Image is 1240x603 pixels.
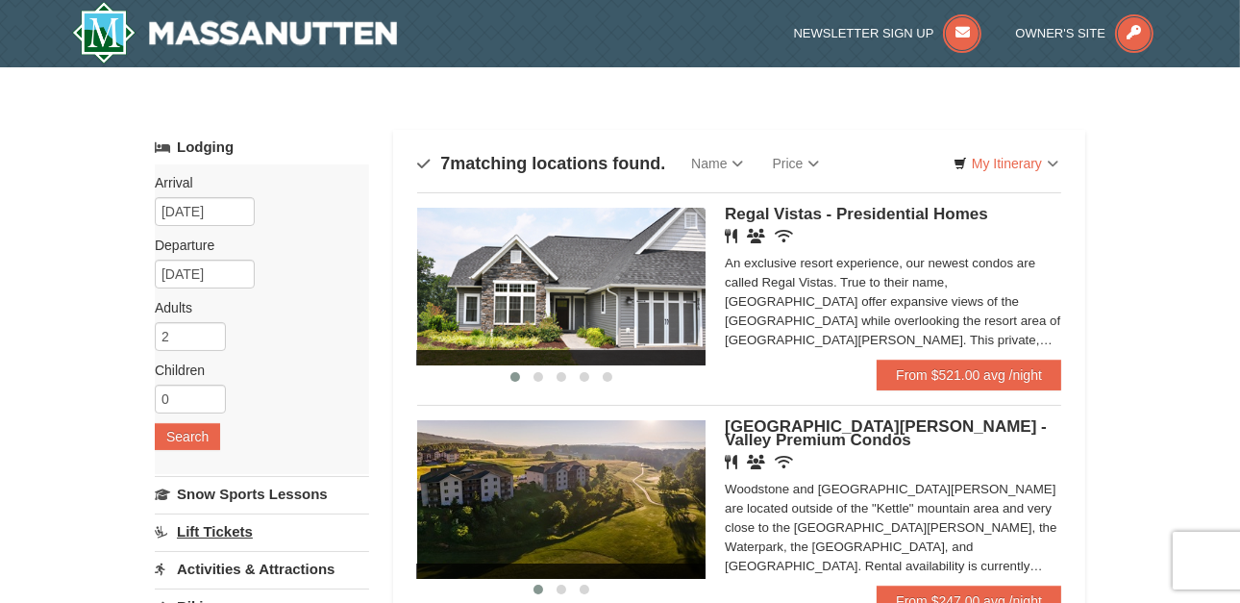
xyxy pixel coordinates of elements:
[155,130,369,164] a: Lodging
[794,26,982,40] a: Newsletter Sign Up
[725,417,1047,449] span: [GEOGRAPHIC_DATA][PERSON_NAME] - Valley Premium Condos
[155,476,369,512] a: Snow Sports Lessons
[440,154,450,173] span: 7
[877,360,1061,390] a: From $521.00 avg /night
[677,144,757,183] a: Name
[775,455,793,469] i: Wireless Internet (free)
[155,173,355,192] label: Arrival
[155,361,355,380] label: Children
[747,455,765,469] i: Banquet Facilities
[725,480,1061,576] div: Woodstone and [GEOGRAPHIC_DATA][PERSON_NAME] are located outside of the "Kettle" mountain area an...
[725,455,737,469] i: Restaurant
[155,551,369,587] a: Activities & Attractions
[155,514,369,549] a: Lift Tickets
[725,254,1061,350] div: An exclusive resort experience, our newest condos are called Regal Vistas. True to their name, [G...
[794,26,934,40] span: Newsletter Sign Up
[1016,26,1106,40] span: Owner's Site
[725,229,737,243] i: Restaurant
[417,154,665,173] h4: matching locations found.
[1016,26,1154,40] a: Owner's Site
[758,144,834,183] a: Price
[155,236,355,255] label: Departure
[72,2,397,63] a: Massanutten Resort
[72,2,397,63] img: Massanutten Resort Logo
[155,298,355,317] label: Adults
[747,229,765,243] i: Banquet Facilities
[725,205,988,223] span: Regal Vistas - Presidential Homes
[941,149,1071,178] a: My Itinerary
[155,423,220,450] button: Search
[775,229,793,243] i: Wireless Internet (free)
